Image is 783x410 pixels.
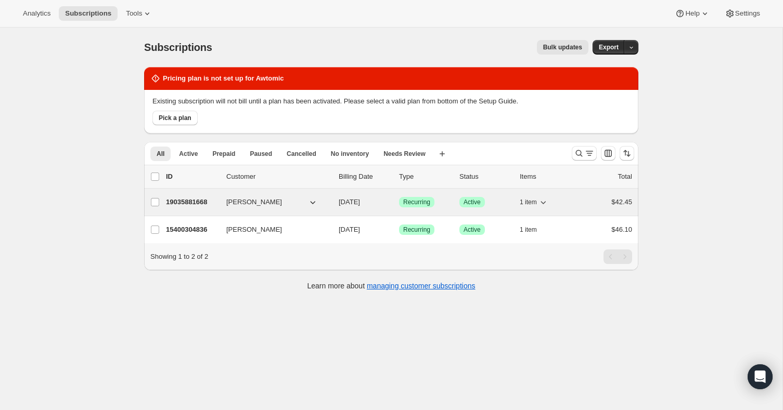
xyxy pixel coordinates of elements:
[601,146,615,161] button: Customize table column order and visibility
[520,198,537,206] span: 1 item
[166,197,218,207] p: 19035881668
[159,114,191,122] span: Pick a plan
[59,6,118,21] button: Subscriptions
[367,282,476,290] a: managing customer subscriptions
[464,226,481,234] span: Active
[152,96,630,107] p: Existing subscription will not bill until a plan has been activated. Please select a valid plan f...
[669,6,716,21] button: Help
[434,147,451,161] button: Create new view
[399,171,451,182] div: Type
[220,221,324,238] button: [PERSON_NAME]
[537,40,588,55] button: Bulk updates
[403,226,430,234] span: Recurring
[464,198,481,206] span: Active
[718,6,766,21] button: Settings
[120,6,159,21] button: Tools
[17,6,57,21] button: Analytics
[618,171,632,182] p: Total
[520,195,548,209] button: 1 item
[163,73,284,84] h2: Pricing plan is not set up for Awtomic
[611,198,632,206] span: $42.45
[543,43,582,51] span: Bulk updates
[23,9,50,18] span: Analytics
[339,226,360,233] span: [DATE]
[599,43,619,51] span: Export
[748,364,773,389] div: Open Intercom Messenger
[339,198,360,206] span: [DATE]
[144,42,212,53] span: Subscriptions
[226,197,282,207] span: [PERSON_NAME]
[459,171,511,182] p: Status
[383,150,426,158] span: Needs Review
[152,111,198,125] button: Pick a plan
[250,150,272,158] span: Paused
[65,9,111,18] span: Subscriptions
[226,224,282,235] span: [PERSON_NAME]
[620,146,634,161] button: Sort the results
[604,249,632,264] nav: Pagination
[307,281,476,291] p: Learn more about
[126,9,142,18] span: Tools
[166,195,632,209] div: 19035881668[PERSON_NAME][DATE]SuccessRecurringSuccessActive1 item$42.45
[179,150,198,158] span: Active
[166,224,218,235] p: 15400304836
[331,150,369,158] span: No inventory
[166,222,632,237] div: 15400304836[PERSON_NAME][DATE]SuccessRecurringSuccessActive1 item$46.10
[593,40,625,55] button: Export
[572,146,597,161] button: Search and filter results
[339,171,391,182] p: Billing Date
[150,252,208,262] p: Showing 1 to 2 of 2
[166,171,218,182] p: ID
[520,171,572,182] div: Items
[226,171,330,182] p: Customer
[166,171,632,182] div: IDCustomerBilling DateTypeStatusItemsTotal
[212,150,235,158] span: Prepaid
[287,150,316,158] span: Cancelled
[735,9,760,18] span: Settings
[157,150,164,158] span: All
[403,198,430,206] span: Recurring
[220,194,324,210] button: [PERSON_NAME]
[520,226,537,234] span: 1 item
[520,222,548,237] button: 1 item
[685,9,699,18] span: Help
[611,226,632,233] span: $46.10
